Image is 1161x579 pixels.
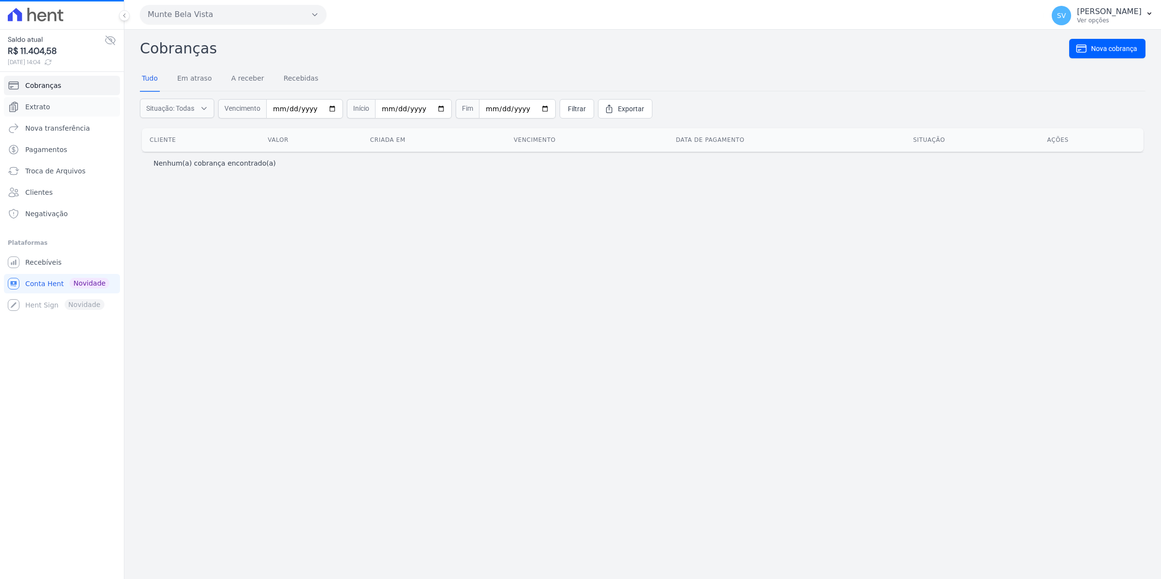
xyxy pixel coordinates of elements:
a: Nova transferência [4,119,120,138]
div: Plataformas [8,237,116,249]
th: Valor [260,128,362,152]
a: Clientes [4,183,120,202]
span: Nova transferência [25,123,90,133]
a: Em atraso [175,67,214,92]
span: Recebíveis [25,257,62,267]
span: Pagamentos [25,145,67,154]
span: Saldo atual [8,34,104,45]
span: Novidade [69,278,109,289]
span: Situação: Todas [146,103,194,113]
span: Troca de Arquivos [25,166,85,176]
a: Conta Hent Novidade [4,274,120,293]
p: [PERSON_NAME] [1077,7,1142,17]
span: Clientes [25,187,52,197]
a: A receber [229,67,266,92]
button: SV [PERSON_NAME] Ver opções [1044,2,1161,29]
span: Fim [456,99,479,119]
button: Munte Bela Vista [140,5,326,24]
span: Nova cobrança [1091,44,1137,53]
span: Extrato [25,102,50,112]
th: Ações [1040,128,1144,152]
a: Filtrar [560,99,594,119]
a: Recebíveis [4,253,120,272]
a: Pagamentos [4,140,120,159]
a: Nova cobrança [1069,39,1145,58]
span: Filtrar [568,104,586,114]
a: Exportar [598,99,652,119]
th: Vencimento [506,128,668,152]
a: Recebidas [282,67,321,92]
span: [DATE] 14:04 [8,58,104,67]
h2: Cobranças [140,37,1069,59]
span: Início [347,99,375,119]
th: Data de pagamento [668,128,905,152]
p: Ver opções [1077,17,1142,24]
span: Exportar [618,104,644,114]
th: Cliente [142,128,260,152]
a: Troca de Arquivos [4,161,120,181]
a: Extrato [4,97,120,117]
span: Negativação [25,209,68,219]
button: Situação: Todas [140,99,214,118]
a: Cobranças [4,76,120,95]
span: SV [1057,12,1066,19]
a: Tudo [140,67,160,92]
p: Nenhum(a) cobrança encontrado(a) [154,158,276,168]
span: Conta Hent [25,279,64,289]
span: Cobranças [25,81,61,90]
th: Criada em [362,128,506,152]
span: Vencimento [218,99,266,119]
a: Negativação [4,204,120,223]
th: Situação [905,128,1040,152]
span: R$ 11.404,58 [8,45,104,58]
nav: Sidebar [8,76,116,315]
